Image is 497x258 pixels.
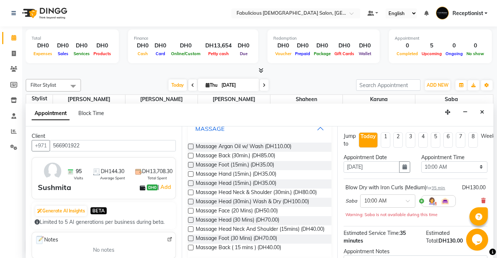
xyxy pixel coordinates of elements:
img: Receptionist [436,7,449,19]
div: Client [32,132,176,140]
span: Massage Head Neck & Shoulder (30min.) (DH80.00) [196,189,317,198]
div: DH0 [152,42,169,50]
span: Gift Cards [333,51,356,56]
small: for [426,185,445,190]
div: Total [32,35,113,42]
span: Appointment [32,107,70,120]
span: DH130.00 [439,237,463,244]
div: DH0 [134,42,152,50]
span: Notes [35,235,58,245]
span: Massage Head (30min.) Wash & Dry (DH100.00) [196,198,309,207]
span: DH144.30 [101,168,124,175]
span: Petty cash [206,51,231,56]
div: DH0 [356,42,374,50]
div: Finance [134,35,252,42]
span: [PERSON_NAME] [53,95,125,104]
span: Karuna [343,95,415,104]
span: Total Spent [148,175,167,181]
span: Cash [136,51,150,56]
div: Appointment Notes [344,248,487,255]
img: Hairdresser.png [427,197,436,205]
span: Sales [56,51,70,56]
span: Block Time [78,110,104,117]
span: Due [238,51,249,56]
span: Massage Foot (15min.) (DH35.00) [196,161,274,170]
span: No show [465,51,486,56]
span: Shaheen [270,95,342,104]
div: DH0 [312,42,333,50]
span: Massage Head (30 Mins) (DH70.00) [196,216,279,225]
small: Warning: Saba is not available during this time [345,212,437,217]
input: yyyy-mm-dd [344,161,399,173]
button: Close [477,107,487,118]
span: BETA [90,207,107,214]
span: ADD NEW [427,82,448,88]
span: | [158,183,172,191]
div: DH130.00 [462,184,486,191]
span: 35 minutes [344,230,406,244]
span: [PERSON_NAME] [125,95,198,104]
img: logo [19,3,69,24]
span: Wallet [357,51,373,56]
div: 0 [444,42,465,50]
div: Today [361,133,376,140]
span: Services [72,51,92,56]
div: DH0 [293,42,312,50]
input: Search by Name/Mobile/Email/Code [50,140,176,151]
span: Massage Foot (30 Mins) (DH70.00) [196,234,277,244]
span: Upcoming [420,51,444,56]
span: Saba [345,197,357,205]
span: Card [154,51,167,56]
span: Receptionist [452,10,483,17]
span: Expenses [32,51,54,56]
span: DH13,708.30 [142,168,173,175]
li: 1 [381,132,390,148]
li: 4 [418,132,428,148]
li: 7 [456,132,465,148]
img: avatar [42,161,63,182]
div: Limited to 5 AI generations per business during beta. [35,218,173,226]
span: Massage Hand (15min.) (DH35.00) [196,170,276,179]
button: MASSAGE [191,122,329,135]
input: Search Appointment [356,79,420,91]
span: Estimated Total: [426,230,450,244]
span: Online/Custom [169,51,202,56]
div: Sushmita [38,182,71,193]
div: DH13,654 [202,42,235,50]
img: Interior.png [441,197,450,205]
span: 35 min [432,185,445,190]
li: 8 [468,132,478,148]
div: DH0 [54,42,72,50]
button: Generate AI Insights [35,206,87,216]
div: Appointment Date [344,154,410,161]
span: DH0 [147,184,158,190]
span: No notes [93,246,114,254]
div: DH0 [169,42,202,50]
div: DH0 [92,42,113,50]
button: ADD NEW [425,80,450,90]
li: 3 [406,132,415,148]
span: Thu [204,82,219,88]
div: 5 [420,42,444,50]
div: DH0 [273,42,293,50]
div: MASSAGE [195,124,224,133]
span: Package [312,51,333,56]
span: Massage Head (15min.) (DH35.00) [196,179,276,189]
div: Appointment [395,35,486,42]
div: DH0 [32,42,54,50]
span: Products [92,51,113,56]
span: Ongoing [444,51,465,56]
div: Blow Dry with Iron Curls (Medium) [345,184,445,191]
span: [PERSON_NAME] [198,95,270,104]
span: Today [168,79,187,91]
span: Prepaid [293,51,312,56]
span: Completed [395,51,420,56]
div: 0 [465,42,486,50]
span: Massage Face (20 Mins) (DH50.00) [196,207,278,216]
span: Massage Back ( 15 mins ) (DH40.00) [196,244,281,253]
div: DH0 [333,42,356,50]
div: DH0 [235,42,252,50]
span: Massage Argan Oil w/ Wash (DH110.00) [196,143,291,152]
button: +971 [32,140,50,151]
li: 6 [443,132,453,148]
